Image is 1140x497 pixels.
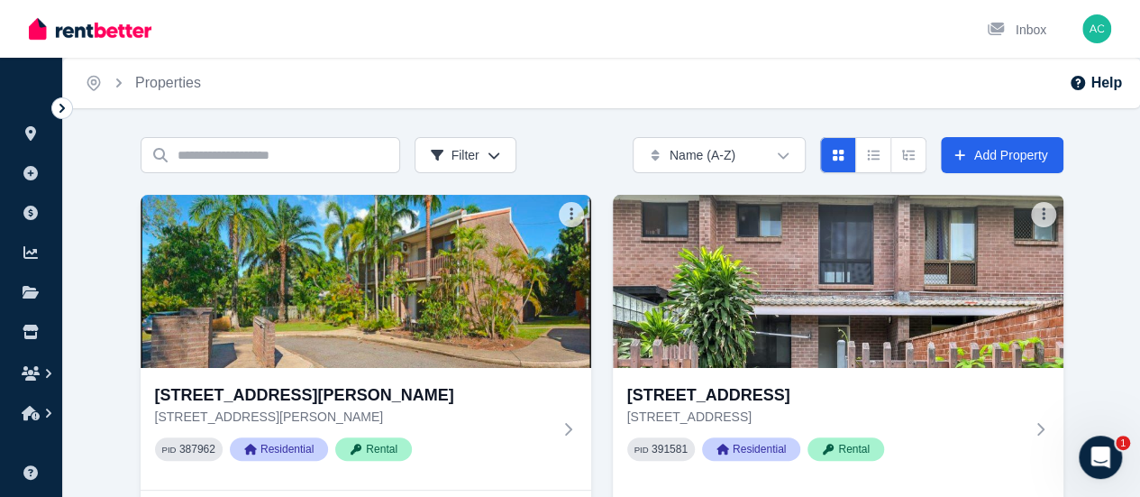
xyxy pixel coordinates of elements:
div: Inbox [987,21,1046,40]
small: PID [634,445,649,455]
a: Add Property [941,137,1063,173]
span: 1 [1116,436,1130,450]
img: Adam Clifford [1082,14,1111,43]
span: Rental [807,437,884,461]
code: 387962 [179,443,215,456]
a: 5/4 Armidale St, Stuart Park[STREET_ADDRESS][PERSON_NAME][STREET_ADDRESS][PERSON_NAME]PID 387962R... [141,195,591,490]
h3: [STREET_ADDRESS][PERSON_NAME] [155,382,552,408]
h3: [STREET_ADDRESS] [627,382,1024,408]
code: 391581 [652,443,688,456]
small: PID [162,445,177,455]
p: [STREET_ADDRESS][PERSON_NAME] [155,408,552,427]
span: Name (A-Z) [670,146,735,165]
div: View options [820,137,926,173]
button: Filter [415,137,516,173]
img: RentBetter [29,15,151,42]
nav: Breadcrumb [63,58,223,108]
span: Rental [335,437,412,461]
button: Name (A-Z) [633,137,806,173]
button: More options [559,202,584,227]
iframe: Intercom live chat [1079,436,1122,479]
img: 5/4 Armidale St, Stuart Park [141,195,591,368]
span: Residential [230,437,328,461]
a: 15/6 Drysdale St, Parap[STREET_ADDRESS][STREET_ADDRESS]PID 391581ResidentialRental [613,195,1063,490]
p: [STREET_ADDRESS] [627,408,1024,427]
button: Expanded list view [890,137,926,173]
img: 15/6 Drysdale St, Parap [613,195,1063,368]
button: Help [1069,72,1122,94]
span: Residential [702,437,800,461]
a: Properties [135,75,201,90]
button: Compact list view [855,137,891,173]
span: Filter [430,146,479,165]
button: Card view [820,137,856,173]
button: More options [1031,202,1056,227]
